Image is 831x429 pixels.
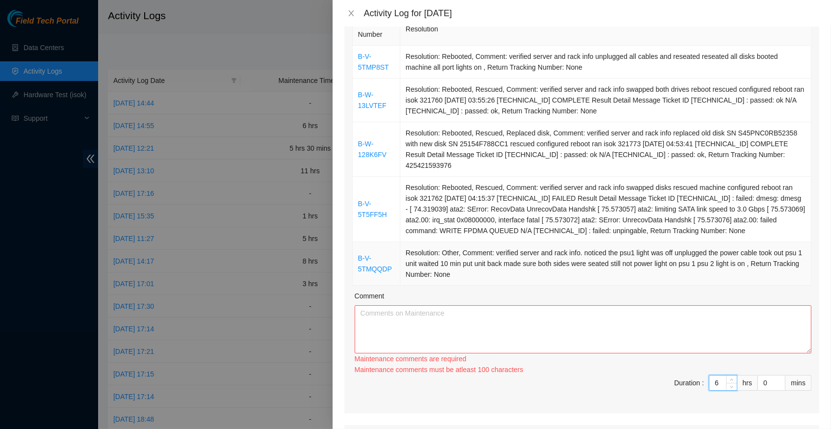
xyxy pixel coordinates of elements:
[355,305,811,353] textarea: Comment
[726,383,737,390] span: Decrease Value
[400,122,811,177] td: Resolution: Rebooted, Rescued, Replaced disk, Comment: verified server and rack info replaced old...
[785,375,811,391] div: mins
[358,53,389,71] a: B-V-5TMP8ST
[353,13,400,46] th: Ticket Number
[358,91,387,109] a: B-W-13LVTEF
[729,377,735,383] span: up
[355,353,811,364] div: Maintenance comments are required
[400,242,811,286] td: Resolution: Other, Comment: verified server and rack info. noticed the psu1 light was off unplugg...
[358,254,392,273] a: B-V-5TMQQDP
[400,177,811,242] td: Resolution: Rebooted, Rescued, Comment: verified server and rack info swapped disks rescued machi...
[400,13,811,46] th: Resolution
[400,46,811,79] td: Resolution: Rebooted, Comment: verified server and rack info unplugged all cables and reseated re...
[358,200,387,218] a: B-V-5T5FF5H
[737,375,758,391] div: hrs
[729,384,735,390] span: down
[364,8,819,19] div: Activity Log for [DATE]
[674,377,704,388] div: Duration :
[358,140,387,159] a: B-W-128K6FV
[355,364,811,375] div: Maintenance comments must be atleast 100 characters
[344,9,358,18] button: Close
[347,9,355,17] span: close
[726,375,737,383] span: Increase Value
[355,291,385,301] label: Comment
[400,79,811,122] td: Resolution: Rebooted, Rescued, Comment: verified server and rack info swapped both drives reboot ...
